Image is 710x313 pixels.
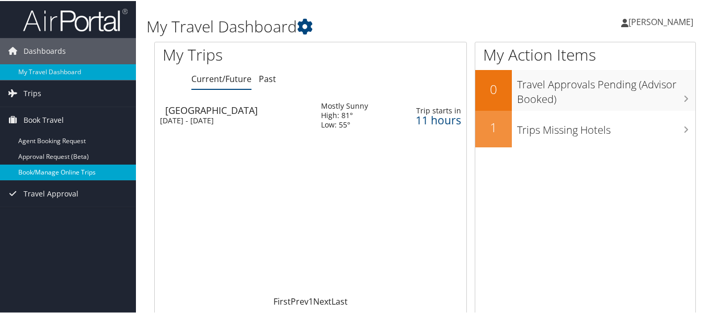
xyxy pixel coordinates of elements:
[191,72,251,84] a: Current/Future
[321,100,368,110] div: Mostly Sunny
[273,295,291,306] a: First
[291,295,308,306] a: Prev
[628,15,693,27] span: [PERSON_NAME]
[475,79,512,97] h2: 0
[475,69,695,109] a: 0Travel Approvals Pending (Advisor Booked)
[517,117,695,136] h3: Trips Missing Hotels
[475,110,695,146] a: 1Trips Missing Hotels
[24,106,64,132] span: Book Travel
[313,295,331,306] a: Next
[163,43,329,65] h1: My Trips
[24,79,41,106] span: Trips
[165,105,311,114] div: [GEOGRAPHIC_DATA]
[321,119,368,129] div: Low: 55°
[621,5,704,37] a: [PERSON_NAME]
[259,72,276,84] a: Past
[23,7,128,31] img: airportal-logo.png
[146,15,518,37] h1: My Travel Dashboard
[24,37,66,63] span: Dashboards
[160,115,305,124] div: [DATE] - [DATE]
[475,43,695,65] h1: My Action Items
[404,105,461,114] div: Trip starts in
[475,118,512,135] h2: 1
[321,110,368,119] div: High: 81°
[404,114,461,124] div: 11 hours
[24,180,78,206] span: Travel Approval
[517,71,695,106] h3: Travel Approvals Pending (Advisor Booked)
[331,295,348,306] a: Last
[308,295,313,306] a: 1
